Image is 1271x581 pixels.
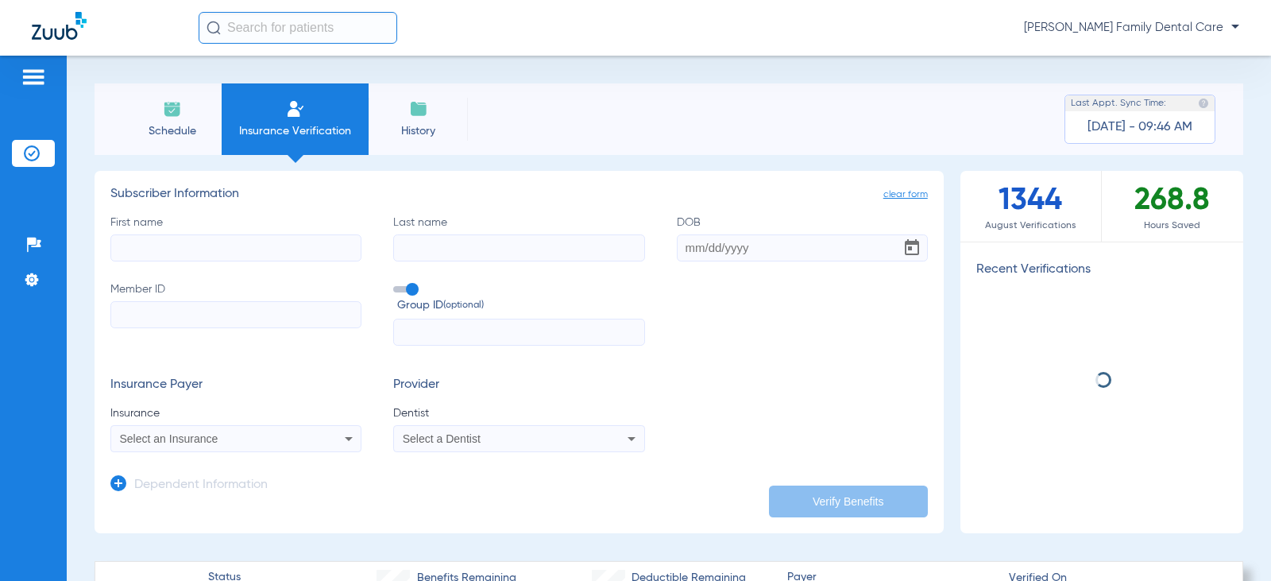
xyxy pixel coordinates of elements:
div: 1344 [960,171,1102,242]
span: Dentist [393,405,644,421]
img: Zuub Logo [32,12,87,40]
img: Manual Insurance Verification [286,99,305,118]
div: 268.8 [1102,171,1243,242]
span: clear form [883,187,928,203]
input: Last name [393,234,644,261]
input: First name [110,234,361,261]
label: Member ID [110,281,361,347]
small: (optional) [443,297,484,314]
span: Last Appt. Sync Time: [1071,95,1166,111]
h3: Subscriber Information [110,187,928,203]
h3: Insurance Payer [110,378,361,393]
h3: Recent Verifications [960,262,1243,278]
span: Insurance Verification [234,123,357,139]
span: Schedule [134,123,210,139]
span: [PERSON_NAME] Family Dental Care [1024,20,1239,36]
img: Schedule [163,99,182,118]
span: History [381,123,456,139]
h3: Dependent Information [134,478,268,494]
span: Select an Insurance [120,432,218,445]
span: Hours Saved [1102,218,1243,234]
img: last sync help info [1198,98,1209,109]
span: Group ID [397,297,644,314]
label: DOB [677,215,928,261]
button: Open calendar [896,232,928,264]
label: First name [110,215,361,261]
span: Insurance [110,405,361,421]
img: Search Icon [207,21,221,35]
input: Member ID [110,301,361,328]
span: Select a Dentist [403,432,481,445]
label: Last name [393,215,644,261]
input: DOBOpen calendar [677,234,928,261]
input: Search for patients [199,12,397,44]
span: August Verifications [960,218,1101,234]
img: History [409,99,428,118]
h3: Provider [393,378,644,393]
span: [DATE] - 09:46 AM [1087,119,1192,135]
button: Verify Benefits [769,486,928,517]
img: hamburger-icon [21,68,46,87]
